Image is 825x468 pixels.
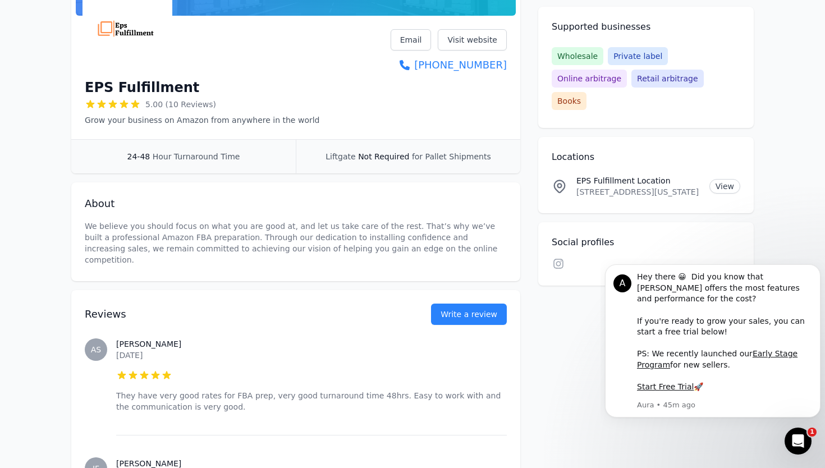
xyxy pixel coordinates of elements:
span: Hour Turnaround Time [153,152,240,161]
span: Books [552,92,586,110]
span: AS [91,346,101,354]
span: Retail arbitrage [631,70,703,88]
p: Grow your business on Amazon from anywhere in the world [85,114,319,126]
p: EPS Fulfillment Location [576,175,700,186]
span: Wholesale [552,47,603,65]
h2: Reviews [85,306,395,322]
span: Liftgate [326,152,355,161]
span: Online arbitrage [552,70,627,88]
h2: Social profiles [552,236,740,249]
a: Write a review [431,304,507,325]
span: 1 [808,428,817,437]
iframe: Intercom live chat [785,428,812,455]
p: We believe you should focus on what you are good at, and let us take care of the rest. That’s why... [85,221,507,265]
h2: Supported businesses [552,20,740,34]
p: [STREET_ADDRESS][US_STATE] [576,186,700,198]
h2: About [85,196,507,212]
p: They have very good rates for FBA prep, very good turnaround time 48hrs. Easy to work with and th... [116,390,507,412]
span: Private label [608,47,668,65]
span: 24-48 [127,152,150,161]
a: Visit website [438,29,507,51]
a: Email [391,29,432,51]
span: for Pallet Shipments [412,152,491,161]
time: [DATE] [116,351,143,360]
h1: EPS Fulfillment [85,79,199,97]
h2: Locations [552,150,740,164]
span: 5.00 (10 Reviews) [145,99,216,110]
a: [PHONE_NUMBER] [391,57,507,73]
iframe: Intercom notifications message [601,259,825,438]
span: Not Required [358,152,409,161]
a: View [709,179,740,194]
h3: [PERSON_NAME] [116,338,507,350]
